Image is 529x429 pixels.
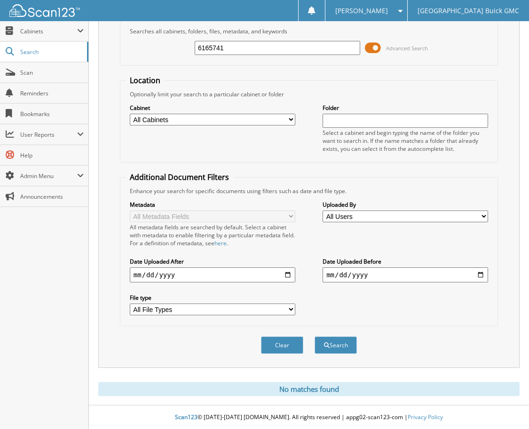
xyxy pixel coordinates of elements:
[125,75,165,86] legend: Location
[130,267,295,282] input: start
[20,69,84,77] span: Scan
[323,257,488,265] label: Date Uploaded Before
[315,336,357,354] button: Search
[89,406,529,429] div: © [DATE]-[DATE] [DOMAIN_NAME]. All rights reserved | appg02-scan123-com |
[323,129,488,153] div: Select a cabinet and begin typing the name of the folder you want to search in. If the name match...
[20,151,84,159] span: Help
[214,239,227,247] a: here
[261,336,303,354] button: Clear
[323,104,488,112] label: Folder
[130,257,295,265] label: Date Uploaded After
[418,8,519,14] span: [GEOGRAPHIC_DATA] Buick GMC
[125,90,493,98] div: Optionally limit your search to a particular cabinet or folder
[20,193,84,201] span: Announcements
[482,384,529,429] iframe: Chat Widget
[125,27,493,35] div: Searches all cabinets, folders, files, metadata, and keywords
[20,110,84,118] span: Bookmarks
[20,27,77,35] span: Cabinets
[408,413,443,421] a: Privacy Policy
[130,223,295,247] div: All metadata fields are searched by default. Select a cabinet with metadata to enable filtering b...
[20,172,77,180] span: Admin Menu
[125,187,493,195] div: Enhance your search for specific documents using filters such as date and file type.
[20,48,82,56] span: Search
[20,89,84,97] span: Reminders
[323,267,488,282] input: end
[125,172,234,182] legend: Additional Document Filters
[130,294,295,302] label: File type
[20,131,77,139] span: User Reports
[98,382,520,396] div: No matches found
[9,4,80,17] img: scan123-logo-white.svg
[130,104,295,112] label: Cabinet
[323,201,488,209] label: Uploaded By
[175,413,197,421] span: Scan123
[130,201,295,209] label: Metadata
[386,45,428,52] span: Advanced Search
[335,8,388,14] span: [PERSON_NAME]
